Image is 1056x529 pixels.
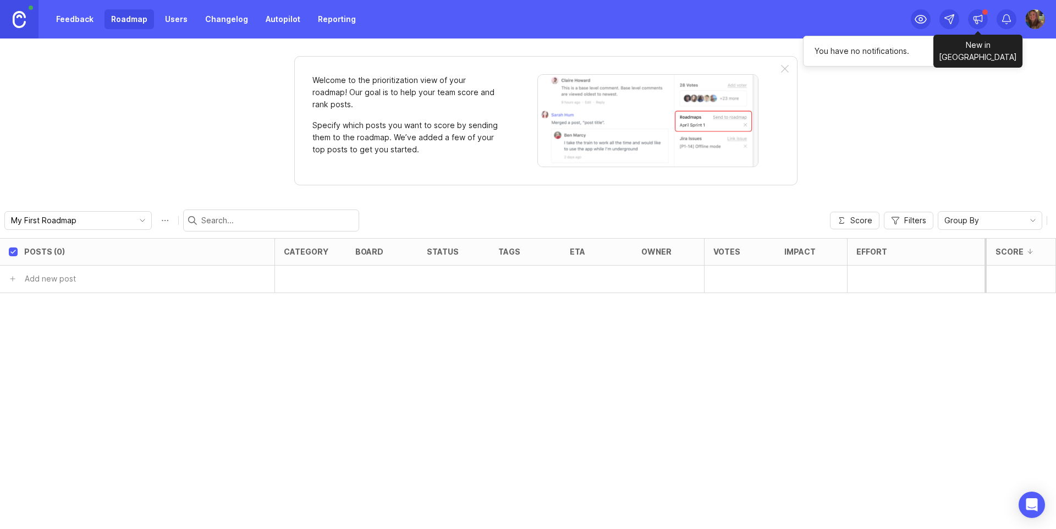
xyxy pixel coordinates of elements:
a: Users [158,9,194,29]
div: Score [996,247,1024,256]
a: Reporting [311,9,362,29]
p: Specify which posts you want to score by sending them to the roadmap. We’ve added a few of your t... [312,119,499,156]
button: Roadmap options [156,212,174,229]
div: Impact [784,247,816,256]
a: Autopilot [259,9,307,29]
div: toggle menu [938,211,1042,230]
div: tags [498,247,520,256]
svg: toggle icon [1024,216,1042,225]
span: You have no notifications. [815,46,909,56]
div: category [284,247,328,256]
div: owner [641,247,672,256]
a: Feedback [50,9,100,29]
input: Search... [201,214,354,227]
button: Score [830,212,879,229]
span: Filters [904,215,926,226]
img: Dominique Parr [1025,9,1045,29]
div: Votes [713,247,740,256]
div: board [355,247,383,256]
a: Changelog [199,9,255,29]
img: Canny Home [13,11,26,28]
div: New in [GEOGRAPHIC_DATA] [933,35,1022,68]
svg: toggle icon [134,216,151,225]
input: My First Roadmap [11,214,133,227]
span: Group By [944,214,979,227]
div: Open Intercom Messenger [1019,492,1045,518]
span: Score [850,215,872,226]
div: toggle menu [4,211,152,230]
div: Posts (0) [24,247,65,256]
button: Filters [884,212,933,229]
div: status [427,247,459,256]
div: Effort [856,247,887,256]
img: When viewing a post, you can send it to a roadmap [537,74,758,167]
p: Welcome to the prioritization view of your roadmap! Our goal is to help your team score and rank ... [312,74,499,111]
div: eta [570,247,585,256]
a: Roadmap [105,9,154,29]
div: Add new post [25,273,76,285]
